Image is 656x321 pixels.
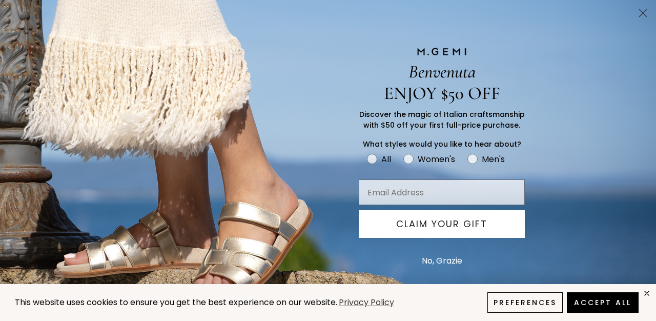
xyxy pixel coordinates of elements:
div: All [381,153,391,166]
input: Email Address [359,179,525,205]
span: Benvenuta [408,61,476,83]
span: Discover the magic of Italian craftsmanship with $50 off your first full-price purchase. [359,109,525,130]
button: CLAIM YOUR GIFT [359,210,525,238]
span: What styles would you like to hear about? [363,139,521,149]
button: Preferences [487,292,563,313]
div: Women's [418,153,455,166]
div: Men's [482,153,505,166]
button: Close dialog [634,4,652,22]
div: close [643,289,651,297]
img: M.GEMI [416,47,467,56]
span: This website uses cookies to ensure you get the best experience on our website. [15,296,337,308]
button: Accept All [567,292,639,313]
span: ENJOY $50 OFF [384,83,500,104]
a: Privacy Policy (opens in a new tab) [337,296,396,309]
button: No, Grazie [417,248,467,274]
